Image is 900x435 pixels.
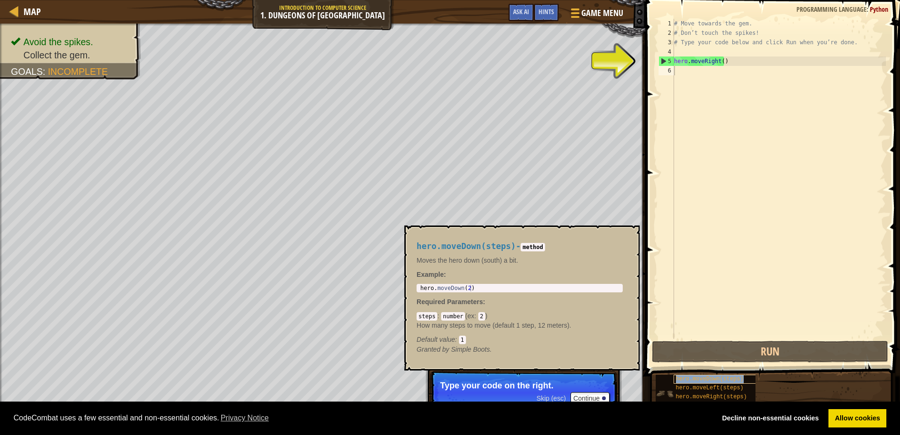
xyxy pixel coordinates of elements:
span: Map [24,5,41,18]
span: Game Menu [581,7,623,19]
span: : [483,298,485,306]
div: 1 [659,19,674,28]
span: ex [467,312,474,320]
a: allow cookies [828,409,886,428]
a: Map [19,5,41,18]
a: learn more about cookies [219,411,271,425]
span: hero.moveLeft(steps) [676,385,744,391]
li: Collect the gem. [11,48,131,62]
span: Example [417,271,444,278]
div: 4 [659,47,674,56]
span: Granted by [417,346,451,353]
a: deny cookies [715,409,825,428]
code: steps [417,312,437,321]
button: Game Menu [563,4,629,26]
em: Simple Boots. [417,346,492,353]
span: hero.moveDown(steps) [417,242,516,251]
div: 5 [659,56,674,66]
span: Python [870,5,888,14]
span: : [867,5,870,14]
span: Avoid the spikes. [24,37,93,47]
code: number [441,312,465,321]
span: : [474,312,478,320]
code: 2 [478,312,485,321]
span: : [437,312,441,320]
button: Ask AI [508,4,534,21]
p: Moves the hero down (south) a bit. [417,256,623,265]
span: Goals [11,66,43,77]
span: : [43,66,48,77]
span: Programming language [796,5,867,14]
span: hero.moveDown(steps) [676,376,744,382]
span: Collect the gem. [24,50,90,60]
span: Ask AI [513,7,529,16]
div: 6 [659,66,674,75]
strong: : [417,271,446,278]
span: : [455,336,459,343]
p: How many steps to move (default 1 step, 12 meters). [417,321,623,330]
span: Hints [538,7,554,16]
div: 2 [659,28,674,38]
span: Default value [417,336,455,343]
span: Skip (esc) [537,395,566,402]
button: Continue [571,392,610,404]
code: 1 [459,336,466,344]
p: Type your code on the right. [440,381,607,390]
img: portrait.png [656,385,674,403]
div: ( ) [417,311,623,344]
code: method [521,243,545,251]
span: hero.moveRight(steps) [676,394,747,400]
span: Incomplete [48,66,108,77]
span: CodeCombat uses a few essential and non-essential cookies. [14,411,708,425]
button: Run [652,341,888,362]
span: Required Parameters [417,298,483,306]
li: Avoid the spikes. [11,35,131,48]
h4: - [417,242,623,251]
div: 3 [659,38,674,47]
